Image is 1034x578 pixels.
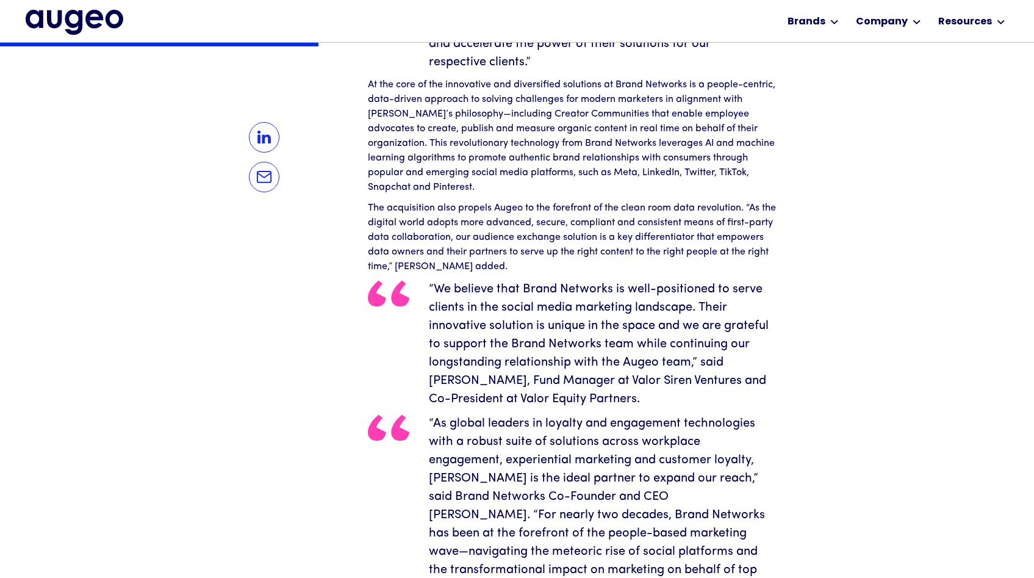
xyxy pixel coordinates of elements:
div: Company [856,15,908,29]
p: At the core of the innovative and diversified solutions at Brand Networks is a people-centric, da... [368,78,783,195]
div: Brands [788,15,825,29]
div: Resources [938,15,992,29]
blockquote: “We believe that Brand Networks is well-positioned to serve clients in the social media marketing... [368,280,783,408]
a: home [26,10,123,34]
p: The acquisition also propels Augeo to the forefront of the clean room data revolution. “As the di... [368,201,783,274]
img: Augeo's full logo in midnight blue. [26,10,123,34]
